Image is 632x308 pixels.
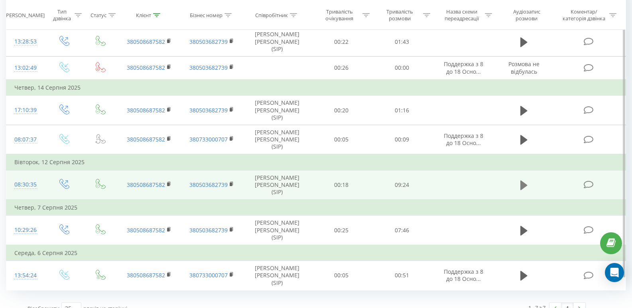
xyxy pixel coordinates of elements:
[444,60,483,75] span: Поддержка з 8 до 18 Осно...
[189,135,228,143] a: 380733000707
[91,12,106,18] div: Статус
[311,125,372,154] td: 00:05
[127,226,165,234] a: 380508687582
[372,96,432,125] td: 01:16
[243,27,311,57] td: [PERSON_NAME] [PERSON_NAME] (SIP)
[189,64,228,71] a: 380503682739
[6,200,626,216] td: Четвер, 7 Серпня 2025
[189,38,228,45] a: 380503682739
[318,8,360,22] div: Тривалість очікування
[243,216,311,245] td: [PERSON_NAME] [PERSON_NAME] (SIP)
[136,12,151,18] div: Клієнт
[127,64,165,71] a: 380508687582
[444,268,483,282] span: Поддержка з 8 до 18 Осно...
[243,125,311,154] td: [PERSON_NAME] [PERSON_NAME] (SIP)
[127,135,165,143] a: 380508687582
[243,170,311,200] td: [PERSON_NAME] [PERSON_NAME] (SIP)
[14,34,37,49] div: 13:28:53
[127,38,165,45] a: 380508687582
[311,216,372,245] td: 00:25
[14,222,37,238] div: 10:29:26
[189,106,228,114] a: 380503682739
[243,261,311,290] td: [PERSON_NAME] [PERSON_NAME] (SIP)
[440,8,483,22] div: Назва схеми переадресації
[372,170,432,200] td: 09:24
[189,181,228,188] a: 380503682739
[372,56,432,80] td: 00:00
[372,125,432,154] td: 00:09
[311,96,372,125] td: 00:20
[311,56,372,80] td: 00:26
[372,27,432,57] td: 01:43
[561,8,607,22] div: Коментар/категорія дзвінка
[502,8,551,22] div: Аудіозапис розмови
[14,102,37,118] div: 17:10:39
[372,216,432,245] td: 07:46
[311,170,372,200] td: 00:18
[14,177,37,192] div: 08:30:35
[127,271,165,279] a: 380508687582
[255,12,288,18] div: Співробітник
[508,60,539,75] span: Розмова не відбулась
[6,80,626,96] td: Четвер, 14 Серпня 2025
[6,245,626,261] td: Середа, 6 Серпня 2025
[127,181,165,188] a: 380508687582
[605,263,624,282] div: Open Intercom Messenger
[444,132,483,147] span: Поддержка з 8 до 18 Осно...
[189,271,228,279] a: 380733000707
[52,8,72,22] div: Тип дзвінка
[4,12,45,18] div: [PERSON_NAME]
[6,154,626,170] td: Вівторок, 12 Серпня 2025
[189,226,228,234] a: 380503682739
[14,132,37,147] div: 08:07:37
[243,96,311,125] td: [PERSON_NAME] [PERSON_NAME] (SIP)
[311,261,372,290] td: 00:05
[127,106,165,114] a: 380508687582
[311,27,372,57] td: 00:22
[190,12,222,18] div: Бізнес номер
[379,8,421,22] div: Тривалість розмови
[372,261,432,290] td: 00:51
[14,60,37,76] div: 13:02:49
[14,268,37,283] div: 13:54:24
